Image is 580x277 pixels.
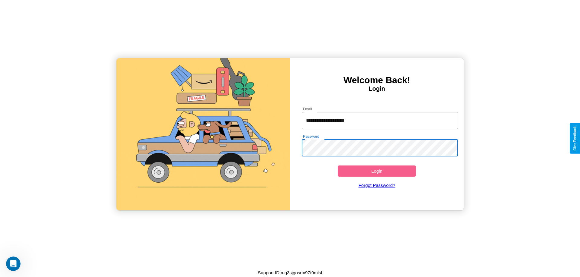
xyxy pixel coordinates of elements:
[290,85,464,92] h4: Login
[303,106,312,112] label: Email
[303,134,319,139] label: Password
[573,126,577,151] div: Give Feedback
[6,257,21,271] iframe: Intercom live chat
[338,165,416,177] button: Login
[299,177,455,194] a: Forgot Password?
[116,58,290,210] img: gif
[258,269,322,277] p: Support ID: mg3sjgosrtx97t9mlsf
[290,75,464,85] h3: Welcome Back!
